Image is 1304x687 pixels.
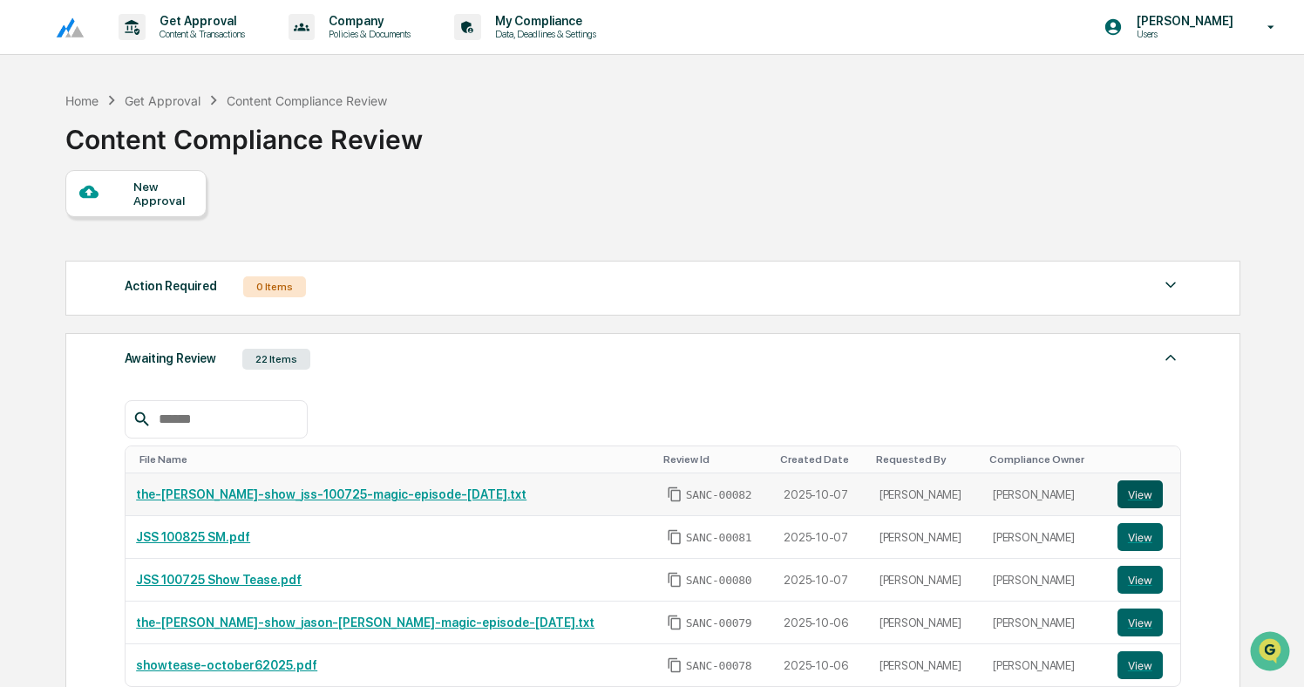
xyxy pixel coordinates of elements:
[773,559,869,602] td: 2025-10-07
[667,657,683,673] span: Copy Id
[686,616,752,630] span: SANC-00079
[1123,28,1242,40] p: Users
[982,559,1107,602] td: [PERSON_NAME]
[1117,523,1163,551] button: View
[982,473,1107,516] td: [PERSON_NAME]
[146,14,254,28] p: Get Approval
[144,220,216,237] span: Attestations
[296,139,317,160] button: Start new chat
[481,28,605,40] p: Data, Deadlines & Settings
[139,453,649,466] div: Toggle SortBy
[876,453,975,466] div: Toggle SortBy
[136,658,317,672] a: showtease-october62025.pdf
[1121,453,1173,466] div: Toggle SortBy
[686,531,752,545] span: SANC-00081
[667,529,683,545] span: Copy Id
[119,213,223,244] a: 🗄️Attestations
[1117,609,1170,636] a: View
[35,253,110,270] span: Data Lookup
[136,573,302,587] a: JSS 100725 Show Tease.pdf
[982,602,1107,644] td: [PERSON_NAME]
[1117,651,1170,679] a: View
[17,133,49,165] img: 1746055101610-c473b297-6a78-478c-a979-82029cc54cd1
[17,37,317,65] p: How can we help?
[173,296,211,309] span: Pylon
[315,28,419,40] p: Policies & Documents
[982,644,1107,686] td: [PERSON_NAME]
[686,574,752,588] span: SANC-00080
[869,644,982,686] td: [PERSON_NAME]
[42,17,84,38] img: logo
[17,221,31,235] div: 🖐️
[667,486,683,502] span: Copy Id
[1117,480,1170,508] a: View
[869,602,982,644] td: [PERSON_NAME]
[773,473,869,516] td: 2025-10-07
[481,14,605,28] p: My Compliance
[227,93,387,108] div: Content Compliance Review
[125,275,217,297] div: Action Required
[17,255,31,269] div: 🔎
[686,659,752,673] span: SANC-00078
[686,488,752,502] span: SANC-00082
[773,644,869,686] td: 2025-10-06
[125,93,200,108] div: Get Approval
[1117,480,1163,508] button: View
[780,453,862,466] div: Toggle SortBy
[667,615,683,630] span: Copy Id
[65,110,423,155] div: Content Compliance Review
[136,487,526,501] a: the-[PERSON_NAME]-show_jss-100725-magic-episode-[DATE].txt
[1248,629,1295,677] iframe: Open customer support
[667,572,683,588] span: Copy Id
[773,516,869,559] td: 2025-10-07
[1117,651,1163,679] button: View
[243,276,306,297] div: 0 Items
[663,453,767,466] div: Toggle SortBy
[1117,566,1163,594] button: View
[59,151,221,165] div: We're available if you need us!
[989,453,1100,466] div: Toggle SortBy
[315,14,419,28] p: Company
[136,530,250,544] a: JSS 100825 SM.pdf
[136,616,594,629] a: the-[PERSON_NAME]-show_jason-[PERSON_NAME]-magic-episode-[DATE].txt
[869,473,982,516] td: [PERSON_NAME]
[242,349,310,370] div: 22 Items
[10,246,117,277] a: 🔎Data Lookup
[982,516,1107,559] td: [PERSON_NAME]
[123,295,211,309] a: Powered byPylon
[59,133,286,151] div: Start new chat
[126,221,140,235] div: 🗄️
[133,180,192,207] div: New Approval
[1160,275,1181,296] img: caret
[1117,566,1170,594] a: View
[869,559,982,602] td: [PERSON_NAME]
[1117,523,1170,551] a: View
[10,213,119,244] a: 🖐️Preclearance
[869,516,982,559] td: [PERSON_NAME]
[1123,14,1242,28] p: [PERSON_NAME]
[65,93,98,108] div: Home
[146,28,254,40] p: Content & Transactions
[1117,609,1163,636] button: View
[773,602,869,644] td: 2025-10-06
[125,347,216,370] div: Awaiting Review
[35,220,112,237] span: Preclearance
[1160,347,1181,368] img: caret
